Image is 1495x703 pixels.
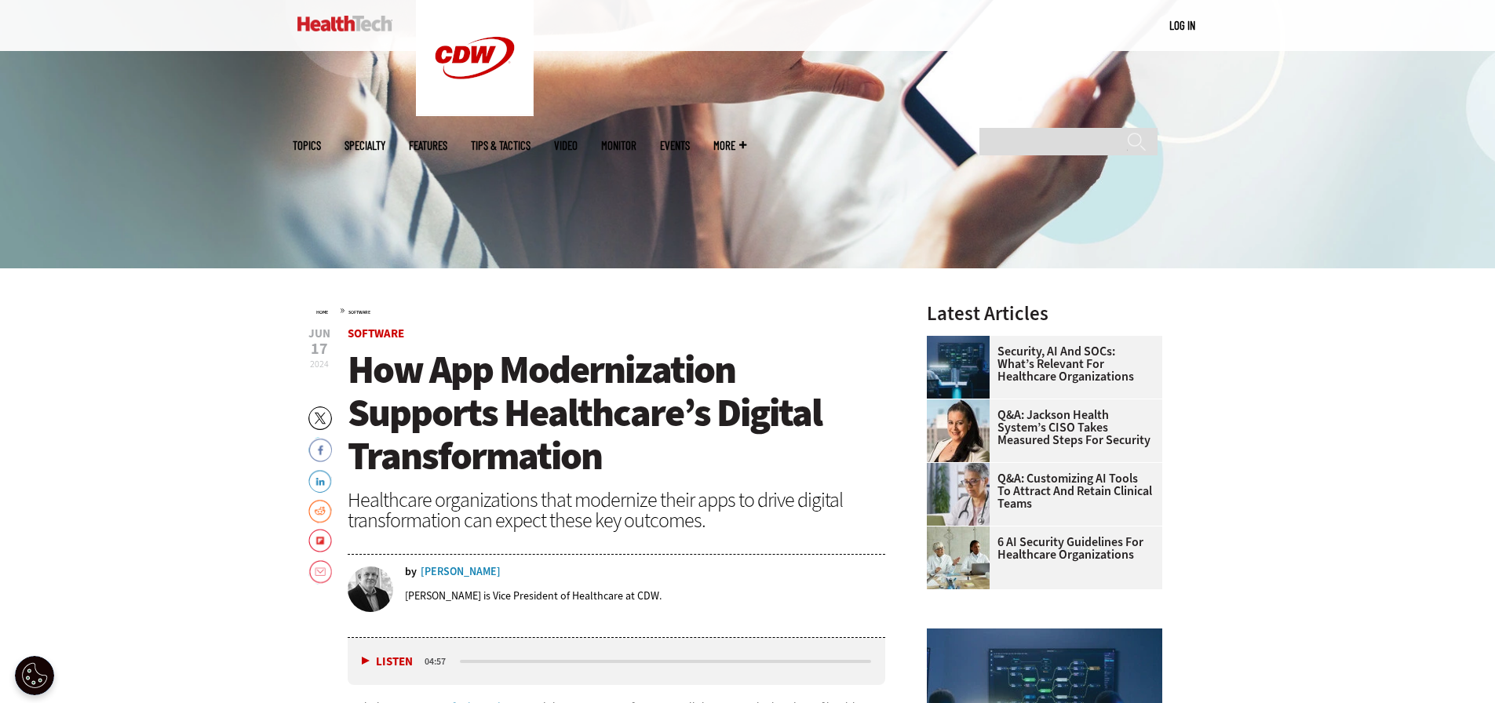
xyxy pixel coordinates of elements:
[422,654,458,668] div: duration
[927,336,990,399] img: security team in high-tech computer room
[554,140,578,151] a: Video
[713,140,746,151] span: More
[471,140,531,151] a: Tips & Tactics
[362,656,413,668] button: Listen
[405,588,662,603] p: [PERSON_NAME] is Vice President of Healthcare at CDW.
[308,328,330,340] span: Jun
[310,358,329,370] span: 2024
[927,472,1153,510] a: Q&A: Customizing AI Tools To Attract and Retain Clinical Teams
[316,304,886,316] div: »
[601,140,636,151] a: MonITor
[293,140,321,151] span: Topics
[660,140,690,151] a: Events
[348,309,370,315] a: Software
[405,566,417,577] span: by
[927,463,997,475] a: doctor on laptop
[308,341,330,357] span: 17
[348,344,822,482] span: How App Modernization Supports Healthcare’s Digital Transformation
[927,345,1153,383] a: Security, AI and SOCs: What’s Relevant for Healthcare Organizations
[1169,17,1195,34] div: User menu
[348,638,886,685] div: media player
[927,336,997,348] a: security team in high-tech computer room
[927,526,990,589] img: Doctors meeting in the office
[927,536,1153,561] a: 6 AI Security Guidelines for Healthcare Organizations
[927,526,997,539] a: Doctors meeting in the office
[345,140,385,151] span: Specialty
[348,490,886,530] div: Healthcare organizations that modernize their apps to drive digital transformation can expect the...
[348,326,404,341] a: Software
[409,140,447,151] a: Features
[927,463,990,526] img: doctor on laptop
[927,304,1162,323] h3: Latest Articles
[15,656,54,695] button: Open Preferences
[416,104,534,120] a: CDW
[421,566,501,577] a: [PERSON_NAME]
[927,399,990,462] img: Connie Barrera
[316,309,328,315] a: Home
[15,656,54,695] div: Cookie Settings
[348,566,393,612] img: Mike Grisamore
[927,409,1153,446] a: Q&A: Jackson Health System’s CISO Takes Measured Steps for Security
[1169,18,1195,32] a: Log in
[297,16,392,31] img: Home
[927,399,997,412] a: Connie Barrera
